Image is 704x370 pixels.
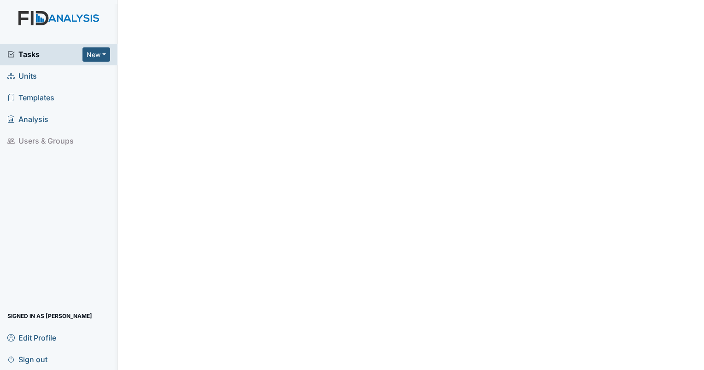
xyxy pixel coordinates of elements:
span: Signed in as [PERSON_NAME] [7,309,92,323]
a: Tasks [7,49,82,60]
span: Edit Profile [7,330,56,345]
span: Templates [7,91,54,105]
span: Units [7,69,37,83]
button: New [82,47,110,62]
span: Sign out [7,352,47,366]
span: Analysis [7,112,48,127]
